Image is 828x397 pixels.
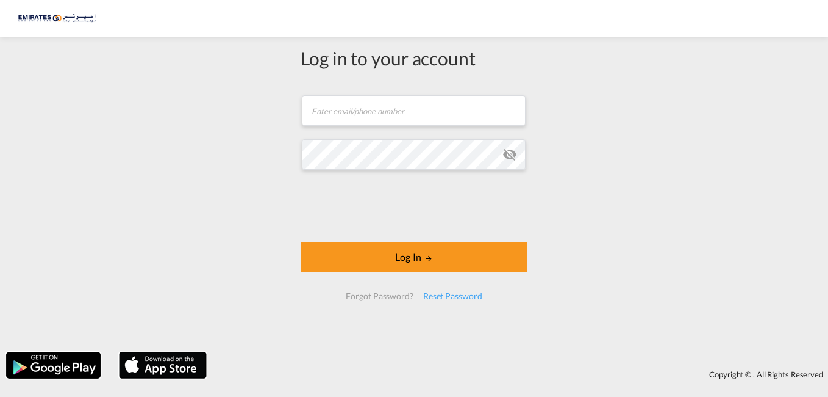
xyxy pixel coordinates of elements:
[302,95,526,126] input: Enter email/phone number
[301,242,527,272] button: LOGIN
[5,351,102,380] img: google.png
[213,364,828,385] div: Copyright © . All Rights Reserved
[301,45,527,71] div: Log in to your account
[418,285,487,307] div: Reset Password
[341,285,418,307] div: Forgot Password?
[118,351,208,380] img: apple.png
[18,5,101,32] img: c67187802a5a11ec94275b5db69a26e6.png
[502,147,517,162] md-icon: icon-eye-off
[321,182,507,230] iframe: reCAPTCHA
